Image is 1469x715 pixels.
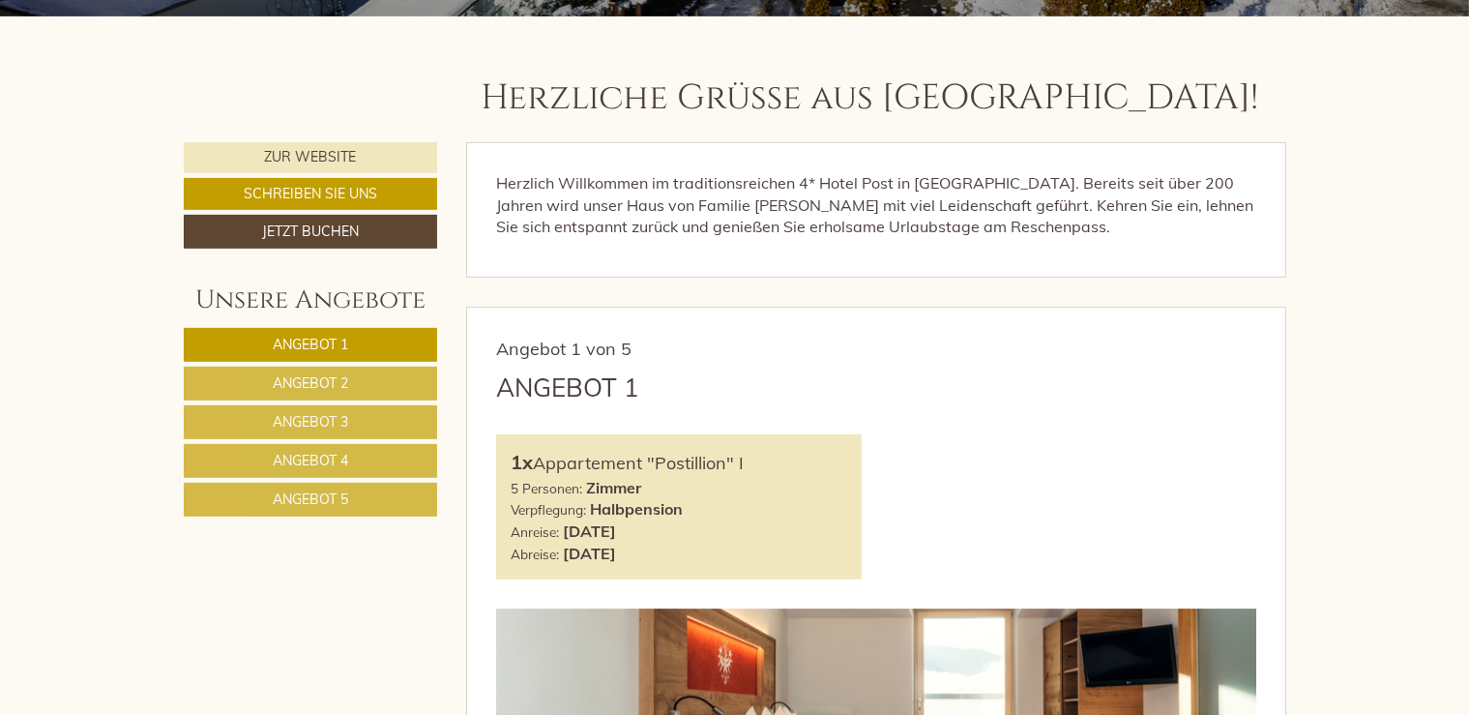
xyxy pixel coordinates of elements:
[273,452,348,469] span: Angebot 4
[184,215,438,249] a: Jetzt buchen
[184,178,438,210] a: Schreiben Sie uns
[184,142,438,173] a: Zur Website
[273,491,348,508] span: Angebot 5
[496,370,639,405] div: Angebot 1
[563,544,616,563] b: [DATE]
[273,374,348,392] span: Angebot 2
[511,450,533,474] b: 1x
[563,521,616,541] b: [DATE]
[511,546,559,562] small: Abreise:
[511,480,582,496] small: 5 Personen:
[586,478,641,497] b: Zimmer
[511,523,559,540] small: Anreise:
[496,172,1256,239] p: Herzlich Willkommen im traditionsreichen 4* Hotel Post in [GEOGRAPHIC_DATA]. Bereits seit über 20...
[511,449,847,477] div: Appartement "Postillion" I
[273,336,348,353] span: Angebot 1
[184,283,438,318] div: Unsere Angebote
[590,499,683,519] b: Halbpension
[511,501,586,518] small: Verpflegung:
[481,79,1258,118] h1: Herzliche Grüße aus [GEOGRAPHIC_DATA]!
[496,338,632,360] span: Angebot 1 von 5
[273,413,348,431] span: Angebot 3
